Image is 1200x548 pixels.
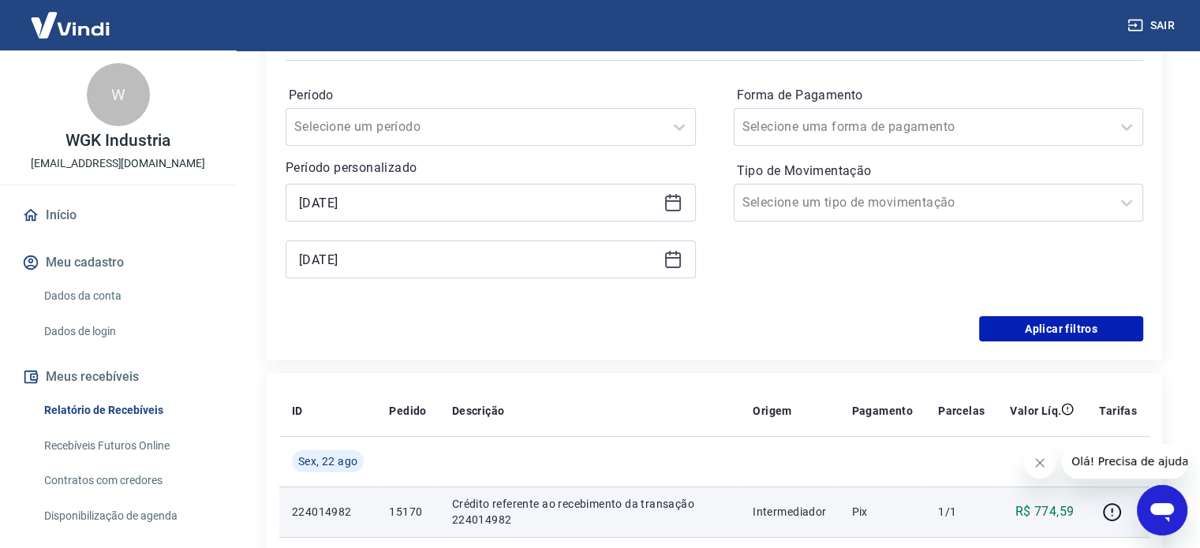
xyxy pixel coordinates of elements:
p: Período personalizado [286,158,696,177]
p: Pedido [389,403,426,419]
p: 224014982 [292,504,364,520]
a: Recebíveis Futuros Online [38,430,217,462]
p: Pix [851,504,913,520]
p: Tarifas [1099,403,1137,419]
img: Vindi [19,1,121,49]
p: Pagamento [851,403,913,419]
span: Olá! Precisa de ajuda? [9,11,133,24]
p: ID [292,403,303,419]
button: Meus recebíveis [19,360,217,394]
input: Data inicial [299,191,657,214]
p: Parcelas [938,403,985,419]
iframe: Botão para abrir a janela de mensagens [1137,485,1187,535]
a: Início [19,198,217,233]
a: Disponibilização de agenda [38,500,217,532]
p: Crédito referente ao recebimento da transação 224014982 [452,496,727,527]
a: Relatório de Recebíveis [38,394,217,427]
p: 15170 [389,504,426,520]
p: Valor Líq. [1010,403,1061,419]
label: Período [289,86,693,105]
a: Contratos com credores [38,464,217,497]
iframe: Fechar mensagem [1024,447,1056,479]
p: 1/1 [938,504,985,520]
a: Dados da conta [38,280,217,312]
button: Meu cadastro [19,245,217,280]
p: Origem [753,403,791,419]
p: WGK Industria [65,132,170,149]
p: Intermediador [753,504,826,520]
a: Dados de login [38,315,217,348]
p: R$ 774,59 [1015,502,1075,521]
button: Sair [1124,11,1181,40]
p: Descrição [452,403,505,419]
p: [EMAIL_ADDRESS][DOMAIN_NAME] [31,155,205,172]
label: Forma de Pagamento [737,86,1141,105]
div: W [87,63,150,126]
button: Aplicar filtros [979,316,1143,341]
label: Tipo de Movimentação [737,162,1141,181]
input: Data final [299,248,657,271]
iframe: Mensagem da empresa [1062,444,1187,479]
span: Sex, 22 ago [298,453,357,469]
